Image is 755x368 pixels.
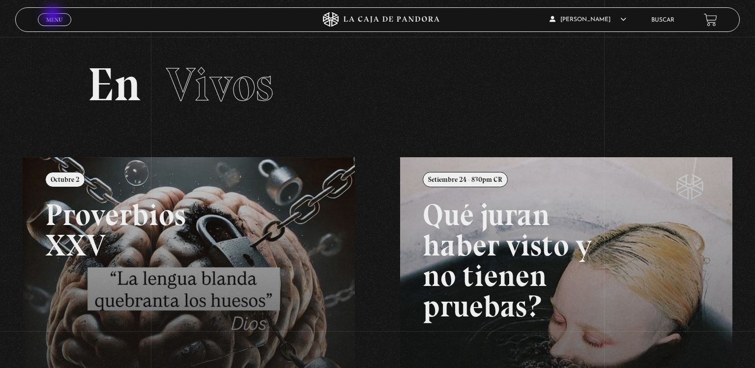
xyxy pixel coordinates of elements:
a: Buscar [651,17,674,23]
span: [PERSON_NAME] [550,17,626,23]
span: Menu [46,17,62,23]
span: Cerrar [43,25,66,32]
h2: En [87,61,668,108]
a: View your shopping cart [704,13,717,26]
span: Vivos [166,57,273,113]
